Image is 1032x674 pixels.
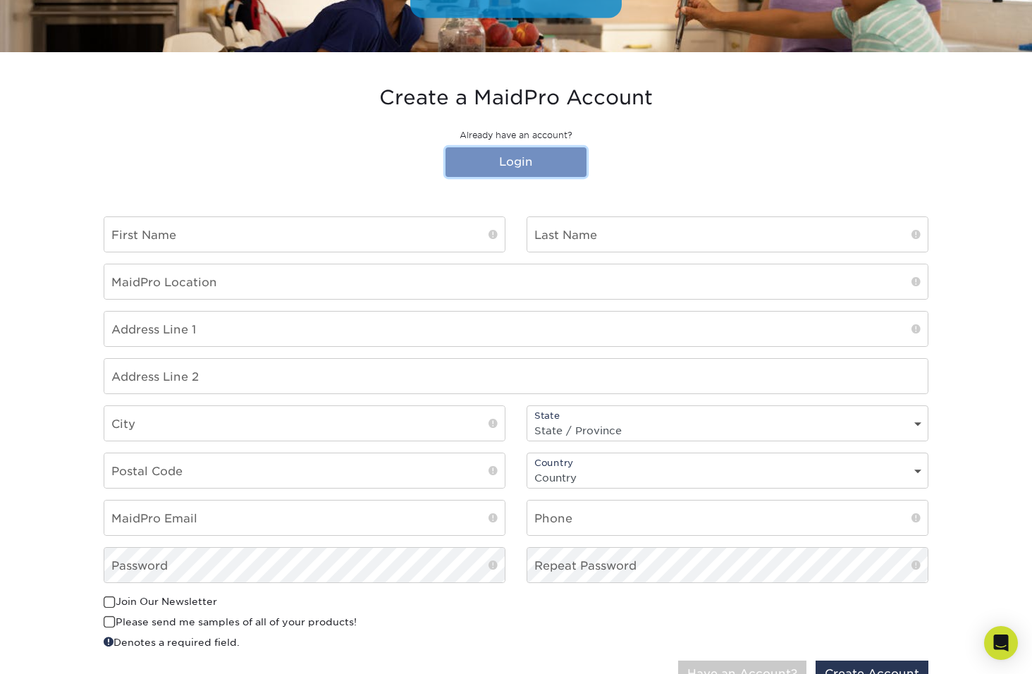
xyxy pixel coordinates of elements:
label: Please send me samples of all of your products! [104,615,357,629]
a: Login [446,147,586,177]
iframe: reCAPTCHA [714,594,903,643]
label: Join Our Newsletter [104,594,217,608]
p: Already have an account? [104,129,928,142]
h3: Create a MaidPro Account [104,86,928,110]
div: Open Intercom Messenger [984,626,1018,660]
div: Denotes a required field. [104,635,505,649]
